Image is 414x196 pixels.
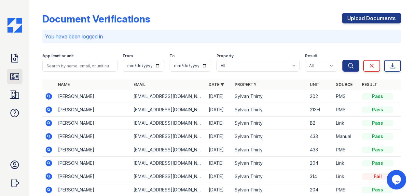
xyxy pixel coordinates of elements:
td: 314 [307,170,333,183]
td: Link [333,157,359,170]
div: Pass [362,93,393,100]
td: 433 [307,143,333,157]
td: Link [333,117,359,130]
label: Property [216,53,234,59]
td: Sylvan Thirty [232,170,307,183]
td: [DATE] [206,143,232,157]
td: PMS [333,90,359,103]
div: Pass [362,106,393,113]
td: 202 [307,90,333,103]
td: 204 [307,157,333,170]
td: [EMAIL_ADDRESS][DOMAIN_NAME] [131,90,206,103]
a: Email [133,82,145,87]
td: [DATE] [206,170,232,183]
td: [EMAIL_ADDRESS][DOMAIN_NAME] [131,117,206,130]
td: 213H [307,103,333,117]
div: Fail [362,173,393,180]
td: [PERSON_NAME] [55,117,131,130]
td: [EMAIL_ADDRESS][DOMAIN_NAME] [131,157,206,170]
div: Document Verifications [42,13,150,25]
td: Sylvan Thirty [232,90,307,103]
label: Applicant or unit [42,53,74,59]
td: [EMAIL_ADDRESS][DOMAIN_NAME] [131,170,206,183]
td: [PERSON_NAME] [55,157,131,170]
label: To [170,53,175,59]
td: [PERSON_NAME] [55,90,131,103]
a: Result [362,82,377,87]
img: CE_Icon_Blue-c292c112584629df590d857e76928e9f676e5b41ef8f769ba2f05ee15b207248.png [7,18,22,33]
td: [EMAIL_ADDRESS][DOMAIN_NAME] [131,103,206,117]
td: PMS [333,103,359,117]
td: [PERSON_NAME] [55,130,131,143]
div: Pass [362,133,393,140]
a: Source [336,82,352,87]
td: B2 [307,117,333,130]
td: [DATE] [206,90,232,103]
div: Pass [362,147,393,153]
td: Sylvan Thirty [232,157,307,170]
td: [DATE] [206,117,232,130]
td: Sylvan Thirty [232,117,307,130]
td: Sylvan Thirty [232,103,307,117]
td: [DATE] [206,130,232,143]
div: Pass [362,120,393,126]
input: Search by name, email, or unit number [42,60,117,72]
td: [PERSON_NAME] [55,170,131,183]
a: Property [235,82,256,87]
td: Sylvan Thirty [232,143,307,157]
label: From [123,53,133,59]
div: Pass [362,187,393,193]
td: 433 [307,130,333,143]
a: Unit [310,82,320,87]
td: [PERSON_NAME] [55,143,131,157]
td: PMS [333,143,359,157]
td: [EMAIL_ADDRESS][DOMAIN_NAME] [131,143,206,157]
td: [EMAIL_ADDRESS][DOMAIN_NAME] [131,130,206,143]
td: Sylvan Thirty [232,130,307,143]
td: Manual [333,130,359,143]
p: You have been logged in [45,33,398,40]
a: Date ▼ [209,82,224,87]
label: Result [305,53,317,59]
div: Pass [362,160,393,166]
a: Upload Documents [342,13,401,23]
iframe: chat widget [387,170,407,189]
td: [PERSON_NAME] [55,103,131,117]
td: [DATE] [206,103,232,117]
td: [DATE] [206,157,232,170]
a: Name [58,82,70,87]
td: Link [333,170,359,183]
